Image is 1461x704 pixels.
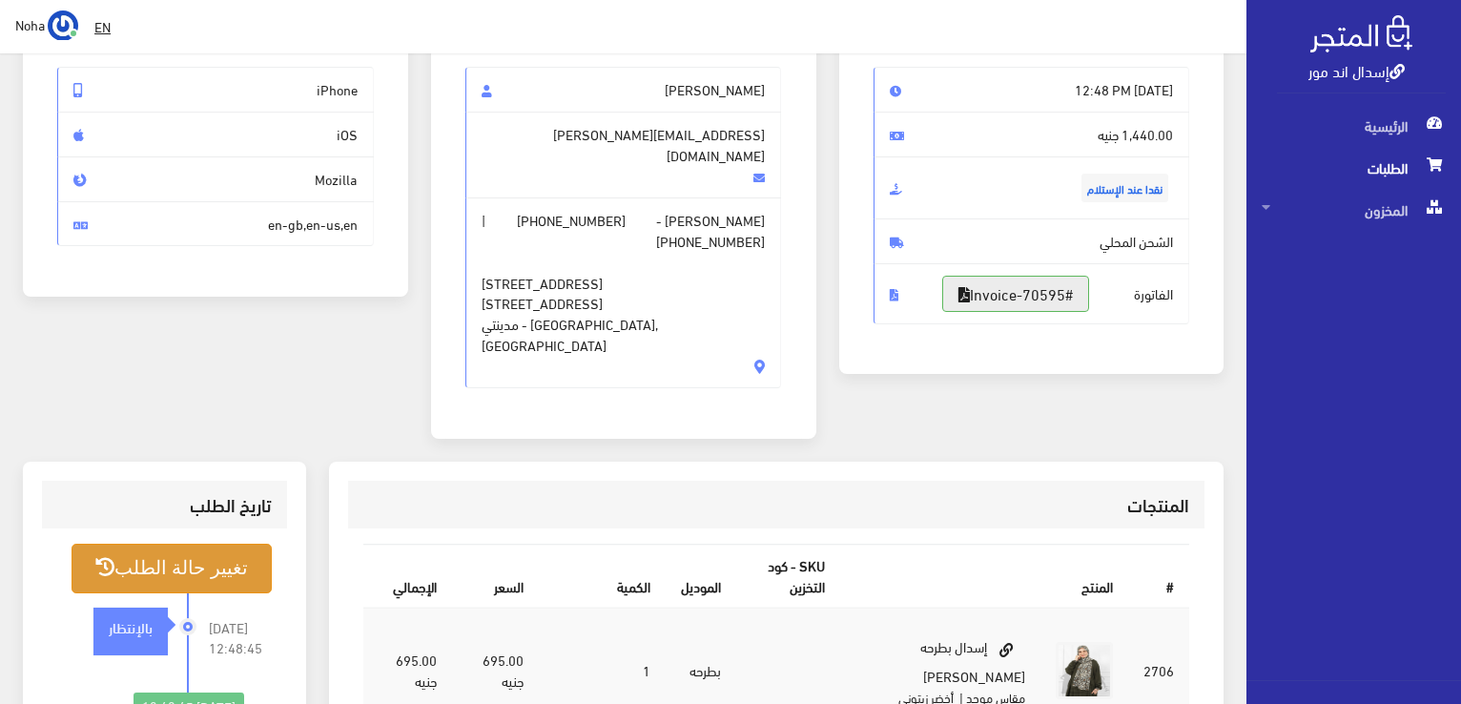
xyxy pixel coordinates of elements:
[736,546,840,608] th: SKU - كود التخزين
[840,546,1129,608] th: المنتج
[57,156,374,202] span: Mozilla
[465,67,782,113] span: [PERSON_NAME]
[874,67,1190,113] span: [DATE] 12:48 PM
[72,544,272,592] button: تغيير حالة الطلب
[465,112,782,198] span: [EMAIL_ADDRESS][PERSON_NAME][DOMAIN_NAME]
[656,231,765,252] span: [PHONE_NUMBER]
[1246,147,1461,189] a: الطلبات
[109,616,153,637] strong: بالإنتظار
[465,197,782,388] span: [PERSON_NAME] - |
[1308,56,1405,84] a: إسدال اند مور
[57,67,374,113] span: iPhone
[874,112,1190,157] span: 1,440.00 جنيه
[363,496,1189,514] h3: المنتجات
[94,14,111,38] u: EN
[87,10,118,44] a: EN
[48,10,78,41] img: ...
[363,546,452,608] th: اﻹجمالي
[942,276,1089,312] a: #Invoice-70595
[1246,105,1461,147] a: الرئيسية
[1262,147,1446,189] span: الطلبات
[666,546,736,608] th: الموديل
[874,218,1190,264] span: الشحن المحلي
[57,201,374,247] span: en-gb,en-us,en
[1262,105,1446,147] span: الرئيسية
[452,546,539,608] th: السعر
[57,496,272,514] h3: تاريخ الطلب
[209,617,272,659] span: [DATE] 12:48:45
[482,252,766,356] span: [STREET_ADDRESS] [STREET_ADDRESS] مدينتي - [GEOGRAPHIC_DATA], [GEOGRAPHIC_DATA]
[1262,189,1446,231] span: المخزون
[15,10,78,40] a: ... Noha
[874,263,1190,324] span: الفاتورة
[1128,546,1189,608] th: #
[57,112,374,157] span: iOS
[1310,15,1412,52] img: .
[1246,189,1461,231] a: المخزون
[517,210,626,231] span: [PHONE_NUMBER]
[1081,174,1168,202] span: نقدا عند الإستلام
[15,12,45,36] span: Noha
[539,546,666,608] th: الكمية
